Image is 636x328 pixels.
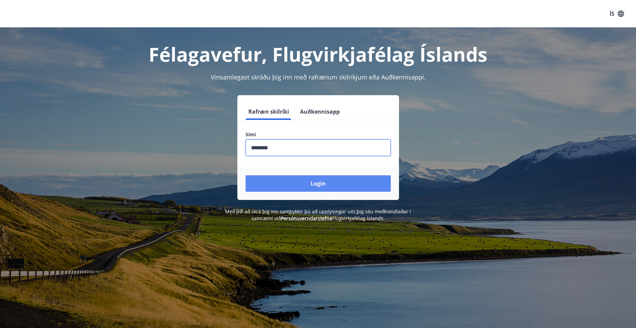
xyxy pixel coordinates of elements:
[606,8,628,20] button: ÍS
[297,103,342,120] button: Auðkennisapp
[246,131,391,138] label: Sími
[281,215,332,222] a: Persónuverndarstefna
[246,175,391,192] button: Login
[225,208,411,222] span: Með því að skrá þig inn samþykkir þú að upplýsingar um þig séu meðhöndlaðar í samræmi við Flugvir...
[246,103,292,120] button: Rafræn skilríki
[80,41,557,67] h1: Félagavefur, Flugvirkjafélag Íslands
[211,73,426,81] span: Vinsamlegast skráðu þig inn með rafrænum skilríkjum eða Auðkennisappi.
